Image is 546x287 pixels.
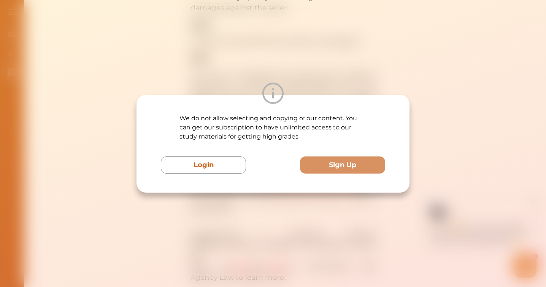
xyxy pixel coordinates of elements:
div: Nini [86,13,94,20]
span: 👋 [91,26,98,33]
span: 🌟 [152,41,159,48]
i: 1 [168,56,175,62]
button: Login [161,156,246,174]
p: We do not allow selecting and copying of our content. You can get our subscription to have unlimi... [179,114,367,141]
img: Nini [67,8,81,22]
p: Hey there If you have any questions, I'm here to help! Just text back 'Hi' and choose from the fo... [67,26,167,48]
button: Sign Up [300,156,385,174]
